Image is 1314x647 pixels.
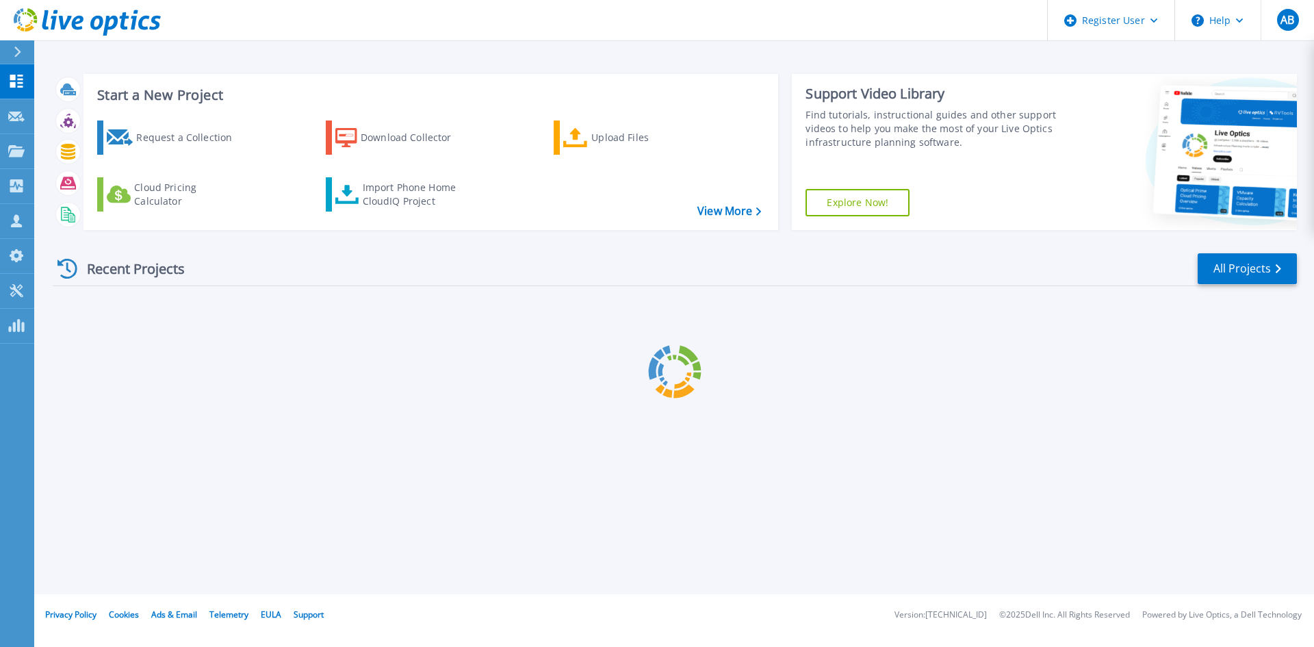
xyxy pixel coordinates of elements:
div: Upload Files [591,124,701,151]
div: Download Collector [361,124,470,151]
a: Cloud Pricing Calculator [97,177,250,212]
a: Ads & Email [151,609,197,620]
div: Cloud Pricing Calculator [134,181,244,208]
div: Request a Collection [136,124,246,151]
a: Upload Files [554,120,706,155]
a: Explore Now! [806,189,910,216]
div: Support Video Library [806,85,1063,103]
h3: Start a New Project [97,88,761,103]
a: All Projects [1198,253,1297,284]
a: View More [697,205,761,218]
li: © 2025 Dell Inc. All Rights Reserved [999,611,1130,620]
a: Telemetry [209,609,248,620]
a: Support [294,609,324,620]
a: Cookies [109,609,139,620]
a: Download Collector [326,120,478,155]
a: EULA [261,609,281,620]
a: Privacy Policy [45,609,96,620]
li: Powered by Live Optics, a Dell Technology [1142,611,1302,620]
a: Request a Collection [97,120,250,155]
div: Recent Projects [53,252,203,286]
div: Find tutorials, instructional guides and other support videos to help you make the most of your L... [806,108,1063,149]
div: Import Phone Home CloudIQ Project [363,181,469,208]
span: AB [1280,14,1294,25]
li: Version: [TECHNICAL_ID] [894,611,987,620]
